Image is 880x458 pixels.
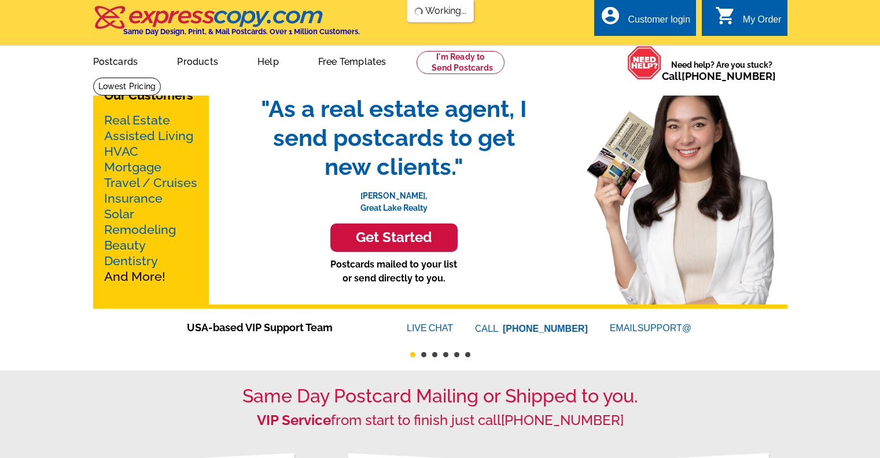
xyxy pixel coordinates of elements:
a: Real Estate [104,113,170,127]
p: And More! [104,112,198,284]
a: [PHONE_NUMBER] [682,70,776,82]
button: 6 of 6 [465,352,470,357]
a: Solar [104,207,134,221]
a: account_circle Customer login [600,13,690,27]
button: 4 of 6 [443,352,448,357]
span: Need help? Are you stuck? [662,59,782,82]
h2: from start to finish just call [93,412,787,429]
a: Assisted Living [104,129,193,143]
button: 5 of 6 [454,352,459,357]
font: CALL [475,322,500,336]
a: Dentistry [104,254,158,268]
h1: Same Day Postcard Mailing or Shipped to you. [93,385,787,407]
a: [PHONE_NUMBER] [503,324,588,334]
button: 1 of 6 [410,352,415,357]
a: Free Templates [300,47,405,74]
img: loading... [414,7,423,16]
a: Postcards [75,47,157,74]
a: Same Day Design, Print, & Mail Postcards. Over 1 Million Customers. [93,14,360,36]
strong: VIP Service [257,412,331,428]
a: Products [159,47,237,74]
span: "As a real estate agent, I send postcards to get new clients." [249,94,539,181]
a: Mortgage [104,160,161,174]
div: My Order [743,14,782,31]
i: account_circle [600,5,621,26]
a: Beauty [104,238,146,252]
img: help [627,46,662,80]
a: [PHONE_NUMBER] [501,412,624,428]
span: USA-based VIP Support Team [187,320,372,335]
div: Customer login [628,14,690,31]
a: Travel / Cruises [104,175,197,190]
a: Get Started [249,223,539,252]
button: 2 of 6 [421,352,426,357]
h4: Same Day Design, Print, & Mail Postcards. Over 1 Million Customers. [123,27,360,36]
i: shopping_cart [715,5,736,26]
font: SUPPORT@ [638,321,693,335]
h3: Get Started [345,229,443,246]
span: Call [662,70,776,82]
a: Insurance [104,191,163,206]
a: Remodeling [104,222,176,237]
a: LIVECHAT [407,323,453,333]
a: HVAC [104,144,138,159]
button: 3 of 6 [432,352,437,357]
a: EMAILSUPPORT@ [610,323,693,333]
a: Help [239,47,297,74]
font: LIVE [407,321,429,335]
p: Postcards mailed to your list or send directly to you. [249,258,539,285]
a: shopping_cart My Order [715,13,782,27]
p: [PERSON_NAME], Great Lake Realty [249,181,539,214]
